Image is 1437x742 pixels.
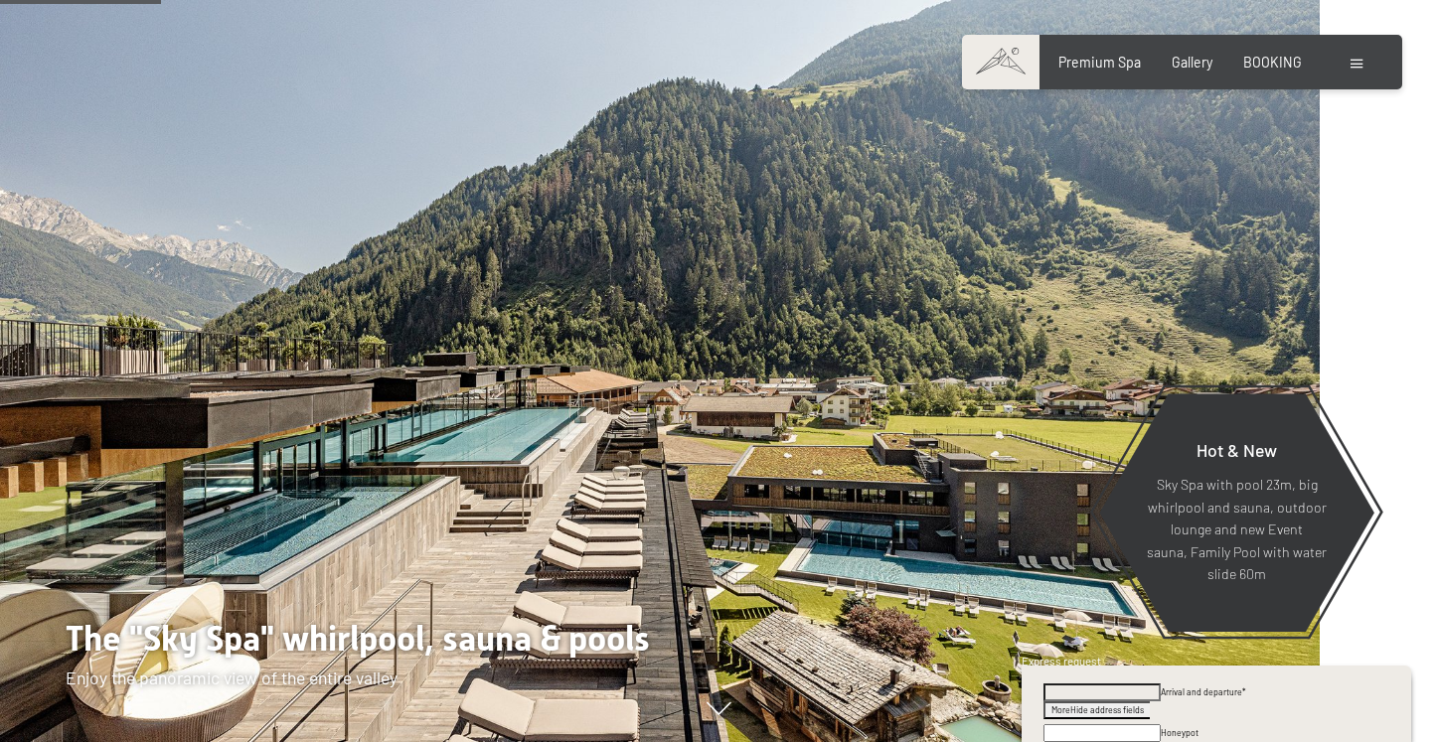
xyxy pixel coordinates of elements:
button: MoreHide address fields [1043,701,1150,719]
a: BOOKING [1243,54,1302,71]
span: Express request [1022,655,1101,668]
span: Hot & New [1197,439,1277,461]
label: Honeypot [1161,727,1198,738]
a: Hot & New Sky Spa with pool 23m, big whirlpool and sauna, outdoor lounge and new Event sauna, Fam... [1098,392,1375,633]
a: Premium Spa [1058,54,1141,71]
p: Sky Spa with pool 23m, big whirlpool and sauna, outdoor lounge and new Event sauna, Family Pool w... [1142,474,1332,586]
span: Arrival and departure* [1161,686,1246,697]
span: More [1051,704,1070,715]
a: Gallery [1172,54,1212,71]
span: Hide address fields [1070,704,1144,715]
